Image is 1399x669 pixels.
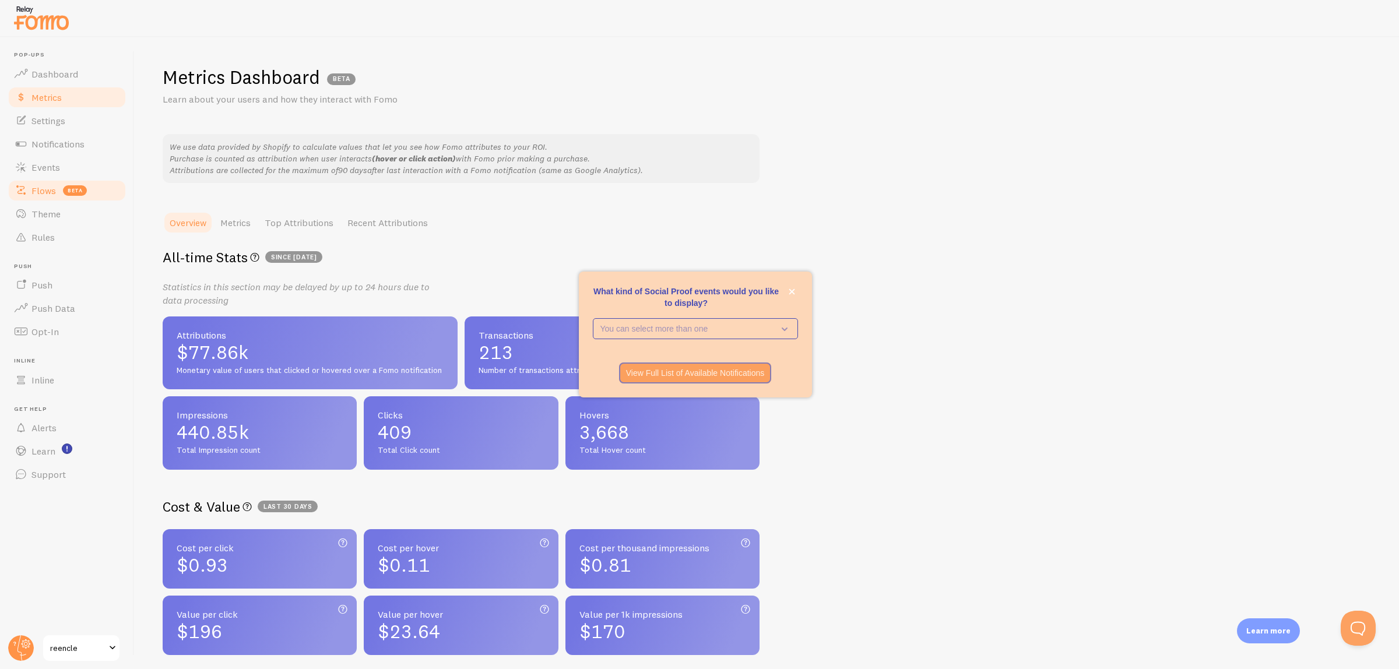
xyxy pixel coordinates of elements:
span: Get Help [14,406,127,413]
span: $196 [177,620,222,643]
span: Learn [31,445,55,457]
p: We use data provided by Shopify to calculate values that let you see how Fomo attributes to your ... [170,141,753,176]
span: Alerts [31,422,57,434]
span: beta [63,185,87,196]
span: Number of transactions attributed to [PERSON_NAME] [479,365,746,376]
div: What kind of Social Proof events would you like to display? [579,272,812,397]
img: fomo-relay-logo-orange.svg [12,3,71,33]
span: Cost per hover [378,543,544,552]
span: Inline [14,357,127,365]
span: 409 [378,423,544,442]
i: Statistics in this section may be delayed by up to 24 hours due to data processing [163,281,430,306]
span: Dashboard [31,68,78,80]
p: Learn about your users and how they interact with Fomo [163,93,442,106]
b: (hover or click action) [372,153,456,164]
span: Push [14,263,127,270]
span: Cost per click [177,543,343,552]
span: Value per click [177,610,343,619]
span: Notifications [31,138,85,150]
span: Rules [31,231,55,243]
span: Clicks [378,410,544,420]
a: Settings [7,109,127,132]
div: Learn more [1237,618,1300,643]
a: Opt-In [7,320,127,343]
span: 3,668 [579,423,746,442]
a: Push [7,273,127,297]
span: Hovers [579,410,746,420]
span: 213 [479,343,746,362]
a: Metrics [7,86,127,109]
a: Dashboard [7,62,127,86]
h2: Cost & Value [163,498,760,516]
span: since [DATE] [265,251,322,263]
a: reencle [42,634,121,662]
a: Events [7,156,127,179]
span: Metrics [31,91,62,103]
a: Top Attributions [258,211,340,234]
a: Recent Attributions [340,211,435,234]
span: Push Data [31,302,75,314]
span: Total Click count [378,445,544,456]
span: Inline [31,374,54,386]
span: Transactions [479,330,746,340]
a: Rules [7,226,127,249]
p: What kind of Social Proof events would you like to display? [593,286,798,309]
a: Overview [163,211,213,234]
button: View Full List of Available Notifications [619,362,772,383]
span: Monetary value of users that clicked or hovered over a Fomo notification [177,365,444,376]
span: $23.64 [378,620,440,643]
span: Opt-In [31,326,59,337]
span: reencle [50,641,106,655]
span: 440.85k [177,423,343,442]
span: $0.11 [378,554,430,576]
span: Total Hover count [579,445,746,456]
h1: Metrics Dashboard [163,65,320,89]
span: Cost per thousand impressions [579,543,746,552]
button: close, [786,286,798,298]
a: Push Data [7,297,127,320]
span: Last 30 days [258,501,318,512]
span: $170 [579,620,625,643]
span: $0.93 [177,554,228,576]
button: You can select more than one [593,318,798,339]
iframe: Help Scout Beacon - Open [1341,611,1376,646]
span: Settings [31,115,65,126]
span: Theme [31,208,61,220]
a: Theme [7,202,127,226]
span: Pop-ups [14,51,127,59]
a: Notifications [7,132,127,156]
span: BETA [327,73,356,85]
span: Total Impression count [177,445,343,456]
a: Alerts [7,416,127,439]
span: Flows [31,185,56,196]
a: Inline [7,368,127,392]
span: Impressions [177,410,343,420]
span: Support [31,469,66,480]
span: $77.86k [177,343,444,362]
h2: All-time Stats [163,248,760,266]
a: Metrics [213,211,258,234]
span: $0.81 [579,554,631,576]
a: Support [7,463,127,486]
em: 90 days [338,165,367,175]
span: Events [31,161,60,173]
span: Push [31,279,52,291]
a: Learn [7,439,127,463]
p: Learn more [1246,625,1291,636]
svg: <p>Watch New Feature Tutorials!</p> [62,443,72,454]
p: You can select more than one [600,323,774,334]
span: Attributions [177,330,444,340]
span: Value per hover [378,610,544,619]
span: Value per 1k impressions [579,610,746,619]
a: Flows beta [7,179,127,202]
p: View Full List of Available Notifications [626,367,765,379]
